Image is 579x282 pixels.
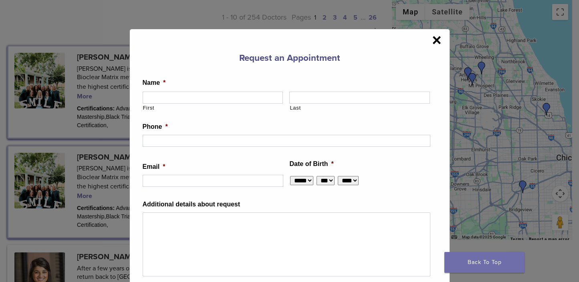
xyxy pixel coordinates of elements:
label: Phone [143,123,168,131]
label: First [143,104,283,112]
a: Back To Top [444,252,525,273]
h3: Request an Appointment [143,48,437,68]
label: Name [143,79,166,87]
label: Date of Birth [290,160,334,168]
label: Additional details about request [143,200,240,209]
label: Email [143,163,165,171]
span: × [432,32,441,48]
label: Last [290,104,430,112]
